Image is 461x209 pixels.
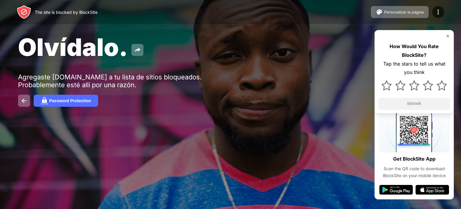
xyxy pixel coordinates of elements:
[393,155,435,163] div: Get BlockSite App
[18,73,203,89] div: Agregaste [DOMAIN_NAME] a tu lista de sitios bloqueados. Probablemente esté allí por una razón.
[376,8,383,16] img: pallet.svg
[379,165,449,179] div: Scan the QR code to download BlockSite on your mobile device
[415,185,449,195] img: app-store.svg
[395,80,405,91] img: star.svg
[381,80,392,91] img: star.svg
[35,10,98,15] div: The site is blocked by BlockSite
[371,6,429,18] button: Personalizar la página
[378,60,450,77] div: Tap the stars to tell us what you think
[423,80,433,91] img: star.svg
[435,8,442,16] img: menu-icon.svg
[49,98,91,103] div: Password Protection
[41,97,48,104] img: password.svg
[409,80,419,91] img: star.svg
[445,34,450,38] img: rate-us-close.svg
[20,97,28,104] img: back.svg
[437,80,447,91] img: star.svg
[134,46,141,54] img: share.svg
[18,32,128,62] span: Olvídalo.
[378,98,450,110] button: ENVIAR
[378,42,450,60] div: How Would You Rate BlockSite?
[379,185,413,195] img: google-play.svg
[34,95,98,107] button: Password Protection
[384,10,424,14] div: Personalizar la página
[17,5,31,19] img: header-logo.svg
